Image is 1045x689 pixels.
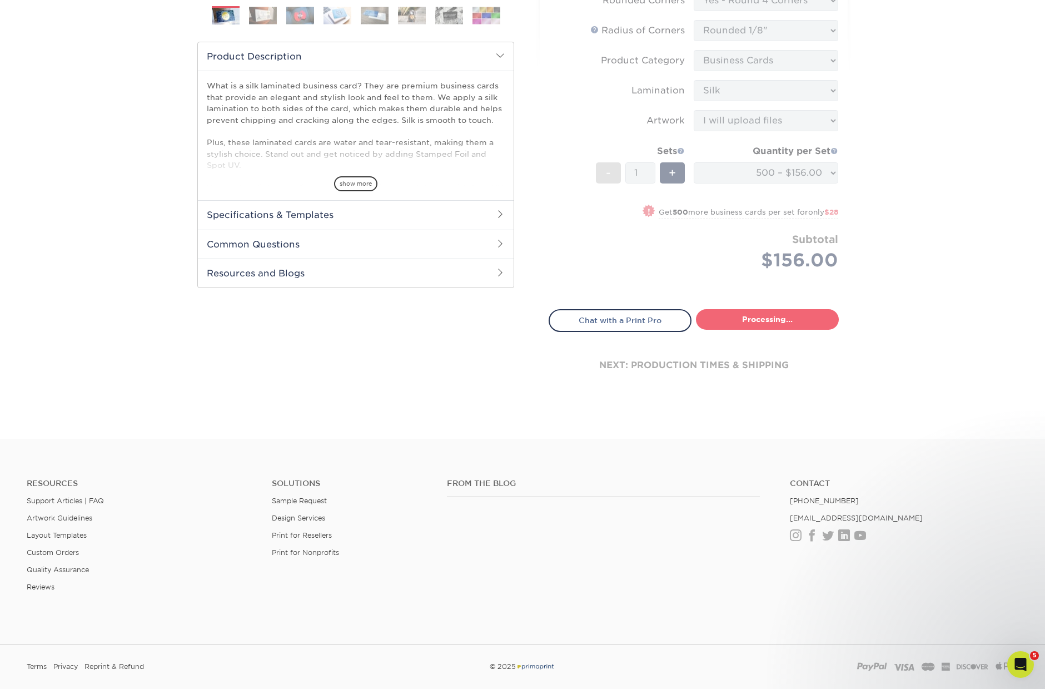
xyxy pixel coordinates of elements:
[212,2,240,30] img: Business Cards 01
[27,514,92,522] a: Artwork Guidelines
[198,259,514,288] h2: Resources and Blogs
[272,531,332,539] a: Print for Resellers
[549,309,691,331] a: Chat with a Print Pro
[286,7,314,24] img: Business Cards 03
[198,42,514,71] h2: Product Description
[516,662,555,671] img: Primoprint
[249,7,277,24] img: Business Cards 02
[198,230,514,259] h2: Common Questions
[272,548,339,557] a: Print for Nonprofits
[447,479,760,488] h4: From the Blog
[27,531,87,539] a: Layout Templates
[272,479,430,488] h4: Solutions
[198,200,514,229] h2: Specifications & Templates
[472,7,500,24] img: Business Cards 08
[549,332,839,399] div: next: production times & shipping
[398,7,426,24] img: Business Cards 06
[27,497,104,505] a: Support Articles | FAQ
[207,80,505,261] p: What is a silk laminated business card? They are premium business cards that provide an elegant a...
[27,479,255,488] h4: Resources
[1030,651,1039,660] span: 5
[1007,651,1034,678] iframe: Intercom live chat
[435,7,463,24] img: Business Cards 07
[790,514,923,522] a: [EMAIL_ADDRESS][DOMAIN_NAME]
[696,309,839,329] a: Processing...
[790,497,859,505] a: [PHONE_NUMBER]
[272,497,327,505] a: Sample Request
[334,176,377,191] span: show more
[324,7,351,24] img: Business Cards 04
[790,479,1018,488] a: Contact
[272,514,325,522] a: Design Services
[27,566,89,574] a: Quality Assurance
[361,7,389,24] img: Business Cards 05
[84,658,144,675] a: Reprint & Refund
[355,658,691,675] div: © 2025
[27,583,54,591] a: Reviews
[27,548,79,557] a: Custom Orders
